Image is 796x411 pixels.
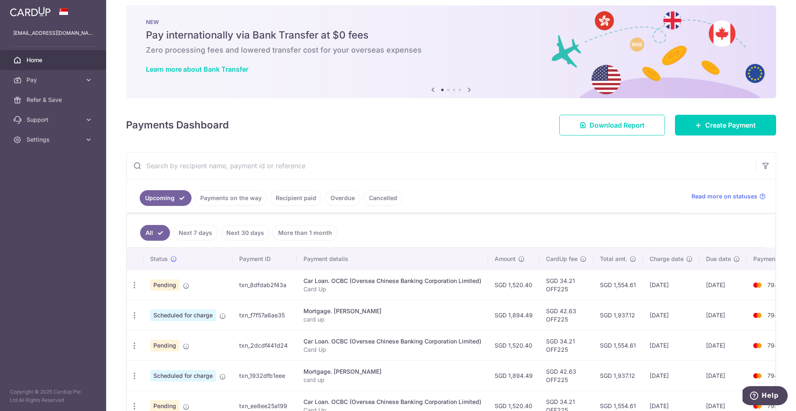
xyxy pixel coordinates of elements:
span: Read more on statuses [692,192,757,201]
td: [DATE] [643,270,699,300]
td: txn_8dfdab2f43a [233,270,297,300]
span: CardUp fee [546,255,578,263]
a: Read more on statuses [692,192,766,201]
td: [DATE] [699,330,747,360]
a: Overdue [325,190,360,206]
th: Payment ID [233,248,297,270]
a: Learn more about Bank Transfer [146,65,248,73]
img: Bank transfer banner [126,5,776,98]
span: Home [27,56,81,64]
p: Card Up [303,285,481,293]
td: SGD 1,937.12 [593,360,643,391]
div: Mortgage. [PERSON_NAME] [303,367,481,376]
div: Car Loan. OCBC (Oversea Chinese Banking Corporation Limited) [303,398,481,406]
td: txn_1932dfb1eee [233,360,297,391]
span: Amount [495,255,516,263]
p: Card Up [303,346,481,354]
iframe: Opens a widget where you can find more information [743,386,788,407]
span: Total amt. [600,255,627,263]
div: Mortgage. [PERSON_NAME] [303,307,481,315]
td: SGD 1,554.61 [593,270,643,300]
td: SGD 42.63 OFF225 [539,300,593,330]
td: txn_2dcdf441d24 [233,330,297,360]
img: Bank Card [749,310,766,320]
span: Pending [150,279,180,291]
span: Pay [27,76,81,84]
td: SGD 34.21 OFF225 [539,270,593,300]
p: NEW [146,19,756,25]
td: SGD 34.21 OFF225 [539,330,593,360]
p: card up [303,376,481,384]
td: [DATE] [699,270,747,300]
span: Status [150,255,168,263]
span: Pending [150,340,180,351]
span: Settings [27,135,81,144]
td: [DATE] [699,360,747,391]
a: Upcoming [140,190,192,206]
h5: Pay internationally via Bank Transfer at $0 fees [146,29,756,42]
td: SGD 1,937.12 [593,300,643,330]
span: 7943 [767,312,782,319]
td: SGD 1,894.49 [488,300,539,330]
a: Download Report [559,115,665,135]
a: More than 1 month [273,225,337,241]
a: Payments on the way [195,190,267,206]
td: SGD 1,894.49 [488,360,539,391]
span: 7943 [767,281,782,288]
td: SGD 1,520.40 [488,270,539,300]
div: Car Loan. OCBC (Oversea Chinese Banking Corporation Limited) [303,337,481,346]
a: Create Payment [675,115,776,135]
span: Support [27,116,81,124]
img: CardUp [10,7,51,17]
a: Recipient paid [270,190,322,206]
img: Bank Card [749,341,766,351]
span: Download Report [590,120,645,130]
span: 7943 [767,342,782,349]
span: Charge date [650,255,684,263]
span: Scheduled for charge [150,370,216,382]
h4: Payments Dashboard [126,118,229,133]
a: All [140,225,170,241]
p: [EMAIL_ADDRESS][DOMAIN_NAME] [13,29,93,37]
td: SGD 42.63 OFF225 [539,360,593,391]
a: Next 7 days [173,225,218,241]
td: [DATE] [643,300,699,330]
td: SGD 1,520.40 [488,330,539,360]
td: [DATE] [643,330,699,360]
a: Next 30 days [221,225,269,241]
a: Cancelled [364,190,403,206]
img: Bank Card [749,280,766,290]
td: txn_f7f57a6ae35 [233,300,297,330]
span: 7943 [767,372,782,379]
span: Scheduled for charge [150,309,216,321]
th: Payment details [297,248,488,270]
p: card up [303,315,481,324]
span: Refer & Save [27,96,81,104]
span: Create Payment [705,120,756,130]
input: Search by recipient name, payment id or reference [126,152,756,179]
h6: Zero processing fees and lowered transfer cost for your overseas expenses [146,45,756,55]
td: [DATE] [699,300,747,330]
td: SGD 1,554.61 [593,330,643,360]
td: [DATE] [643,360,699,391]
div: Car Loan. OCBC (Oversea Chinese Banking Corporation Limited) [303,277,481,285]
img: Bank Card [749,371,766,381]
span: Due date [706,255,731,263]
